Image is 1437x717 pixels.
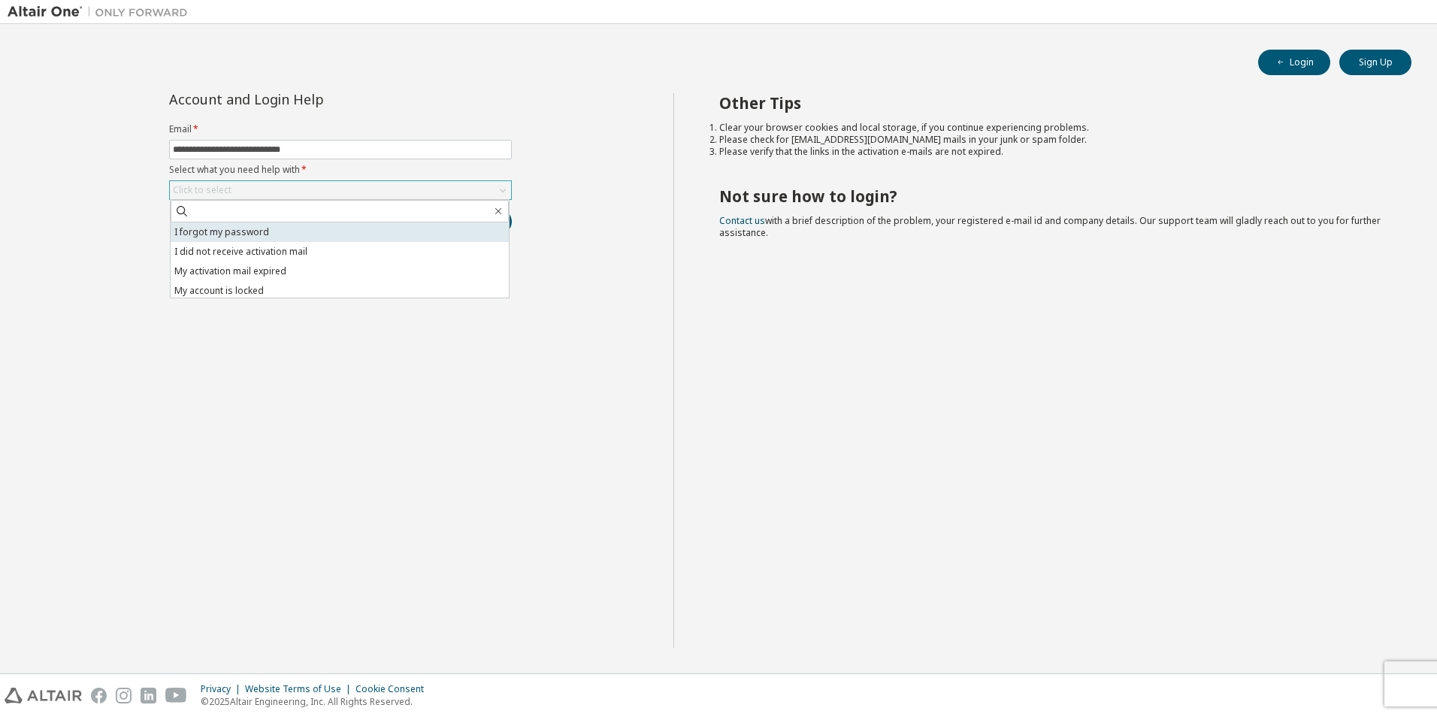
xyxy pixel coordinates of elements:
[169,164,512,176] label: Select what you need help with
[719,146,1385,158] li: Please verify that the links in the activation e-mails are not expired.
[169,93,443,105] div: Account and Login Help
[170,181,511,199] div: Click to select
[719,186,1385,206] h2: Not sure how to login?
[141,688,156,703] img: linkedin.svg
[171,222,509,242] li: I forgot my password
[5,688,82,703] img: altair_logo.svg
[719,134,1385,146] li: Please check for [EMAIL_ADDRESS][DOMAIN_NAME] mails in your junk or spam folder.
[719,93,1385,113] h2: Other Tips
[169,123,512,135] label: Email
[355,683,433,695] div: Cookie Consent
[719,214,765,227] a: Contact us
[8,5,195,20] img: Altair One
[1339,50,1411,75] button: Sign Up
[201,695,433,708] p: © 2025 Altair Engineering, Inc. All Rights Reserved.
[116,688,132,703] img: instagram.svg
[201,683,245,695] div: Privacy
[173,184,231,196] div: Click to select
[719,122,1385,134] li: Clear your browser cookies and local storage, if you continue experiencing problems.
[165,688,187,703] img: youtube.svg
[91,688,107,703] img: facebook.svg
[245,683,355,695] div: Website Terms of Use
[719,214,1381,239] span: with a brief description of the problem, your registered e-mail id and company details. Our suppo...
[1258,50,1330,75] button: Login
